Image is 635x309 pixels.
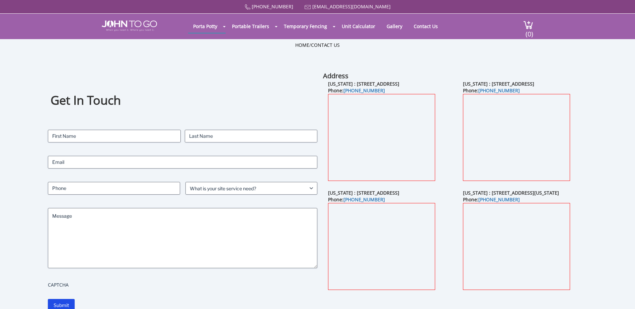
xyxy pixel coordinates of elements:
[245,4,250,10] img: Call
[328,87,385,94] b: Phone:
[463,196,520,203] b: Phone:
[252,3,293,10] a: [PHONE_NUMBER]
[48,130,181,142] input: First Name
[311,42,340,48] a: Contact Us
[463,190,559,196] b: [US_STATE] : [STREET_ADDRESS][US_STATE]
[279,20,332,33] a: Temporary Fencing
[478,87,520,94] a: [PHONE_NUMBER]
[305,5,311,9] img: Mail
[409,20,443,33] a: Contact Us
[48,156,317,169] input: Email
[295,42,309,48] a: Home
[323,71,348,80] b: Address
[463,81,534,87] b: [US_STATE] : [STREET_ADDRESS]
[227,20,274,33] a: Portable Trailers
[478,196,520,203] a: [PHONE_NUMBER]
[185,130,318,142] input: Last Name
[463,87,520,94] b: Phone:
[328,190,399,196] b: [US_STATE] : [STREET_ADDRESS]
[525,24,533,38] span: (0)
[328,196,385,203] b: Phone:
[312,3,391,10] a: [EMAIL_ADDRESS][DOMAIN_NAME]
[382,20,407,33] a: Gallery
[51,92,315,109] h1: Get In Touch
[343,87,385,94] a: [PHONE_NUMBER]
[343,196,385,203] a: [PHONE_NUMBER]
[608,282,635,309] button: Live Chat
[48,282,317,288] label: CAPTCHA
[48,182,180,195] input: Phone
[188,20,222,33] a: Porta Potty
[295,42,340,48] ul: /
[102,20,157,31] img: JOHN to go
[328,81,399,87] b: [US_STATE] : [STREET_ADDRESS]
[523,20,533,29] img: cart a
[337,20,380,33] a: Unit Calculator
